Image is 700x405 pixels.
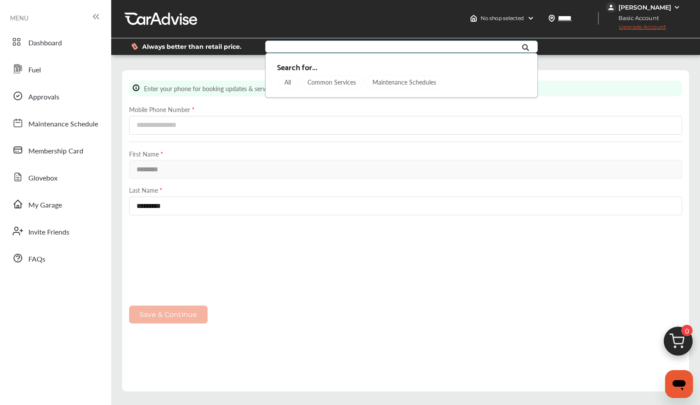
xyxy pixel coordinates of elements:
img: dollor_label_vector.a70140d1.svg [131,43,138,50]
a: FAQs [8,247,102,269]
span: No shop selected [481,15,524,22]
img: header-down-arrow.9dd2ce7d.svg [527,15,534,22]
a: Membership Card [8,139,102,161]
a: My Garage [8,193,102,215]
a: Fuel [8,58,102,80]
div: Enter your phone for booking updates & service approvals [129,81,682,96]
span: Always better than retail price. [142,44,242,50]
a: Invite Friends [8,220,102,242]
span: Approvals [28,92,59,103]
img: cart_icon.3d0951e8.svg [657,323,699,364]
iframe: Button to launch messaging window [665,370,693,398]
a: Common Services [300,75,363,89]
img: info-Icon.6181e609.svg [133,84,140,92]
span: Maintenance Schedule [28,119,98,130]
span: My Garage [28,200,62,211]
a: All [277,75,298,89]
span: 0 [681,325,693,336]
span: Fuel [28,65,41,76]
a: Glovebox [8,166,102,188]
span: MENU [10,14,28,21]
span: Glovebox [28,173,58,184]
label: Last Name [129,186,682,194]
span: FAQs [28,254,45,265]
div: Search for... [277,62,526,71]
img: header-home-logo.8d720a4f.svg [470,15,477,22]
span: Dashboard [28,37,62,49]
a: Dashboard [8,31,102,53]
span: Membership Card [28,146,83,157]
a: Maintenance Schedule [8,112,102,134]
label: First Name [129,150,682,158]
label: Mobile Phone Number [129,105,682,114]
a: Approvals [8,85,102,107]
a: Maintenance Schedules [365,75,444,89]
img: location_vector.a44bc228.svg [548,15,555,22]
span: Invite Friends [28,227,69,238]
